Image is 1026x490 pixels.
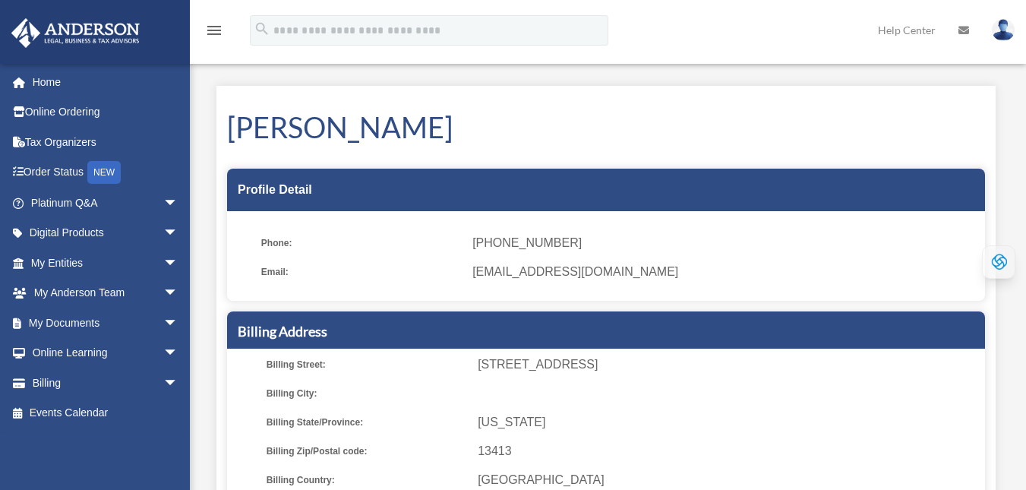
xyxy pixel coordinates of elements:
span: arrow_drop_down [163,248,194,279]
a: Order StatusNEW [11,157,201,188]
a: Platinum Q&Aarrow_drop_down [11,188,201,218]
span: arrow_drop_down [163,188,194,219]
a: Billingarrow_drop_down [11,368,201,398]
i: menu [205,21,223,40]
img: Anderson Advisors Platinum Portal [7,18,144,48]
span: Billing Street: [267,354,467,375]
span: Billing State/Province: [267,412,467,433]
span: Billing City: [267,383,467,404]
span: arrow_drop_down [163,278,194,309]
span: arrow_drop_down [163,218,194,249]
a: Home [11,67,201,97]
div: NEW [87,161,121,184]
span: 13413 [478,441,980,462]
h1: [PERSON_NAME] [227,107,985,147]
span: arrow_drop_down [163,338,194,369]
img: User Pic [992,19,1015,41]
i: search [254,21,270,37]
a: My Documentsarrow_drop_down [11,308,201,338]
a: Online Learningarrow_drop_down [11,338,201,368]
span: [EMAIL_ADDRESS][DOMAIN_NAME] [472,261,974,283]
span: Email: [261,261,462,283]
a: My Entitiesarrow_drop_down [11,248,201,278]
span: Phone: [261,232,462,254]
span: [PHONE_NUMBER] [472,232,974,254]
span: [US_STATE] [478,412,980,433]
span: arrow_drop_down [163,368,194,399]
h5: Billing Address [238,322,974,341]
a: My Anderson Teamarrow_drop_down [11,278,201,308]
span: arrow_drop_down [163,308,194,339]
span: Billing Zip/Postal code: [267,441,467,462]
a: Digital Productsarrow_drop_down [11,218,201,248]
div: Profile Detail [227,169,985,211]
a: menu [205,27,223,40]
a: Events Calendar [11,398,201,428]
span: [STREET_ADDRESS] [478,354,980,375]
a: Tax Organizers [11,127,201,157]
a: Online Ordering [11,97,201,128]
